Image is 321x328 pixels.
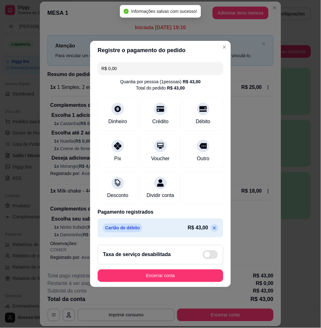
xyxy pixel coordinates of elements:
[107,192,128,200] div: Desconto
[98,209,223,216] p: Pagamento registrados
[98,270,223,282] button: Encerrar conta
[124,9,129,14] span: check-circle
[131,9,197,14] span: Informações salvas com sucesso!
[167,85,185,91] div: R$ 43,00
[103,224,142,232] p: Cartão de débito
[151,155,170,162] div: Voucher
[147,192,174,200] div: Dividir conta
[114,155,121,162] div: Pix
[188,224,208,232] p: R$ 43,00
[103,251,171,259] h2: Taxa de serviço desabilitada
[197,155,209,162] div: Outro
[108,118,127,125] div: Dinheiro
[120,79,201,85] div: Quantia por pessoa ( 1 pessoas)
[220,42,230,52] button: Close
[101,62,220,75] input: Ex.: hambúrguer de cordeiro
[196,118,210,125] div: Débito
[90,41,231,60] header: Registre o pagamento do pedido
[152,118,169,125] div: Crédito
[183,79,201,85] div: R$ 43,00
[136,85,185,91] div: Total do pedido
